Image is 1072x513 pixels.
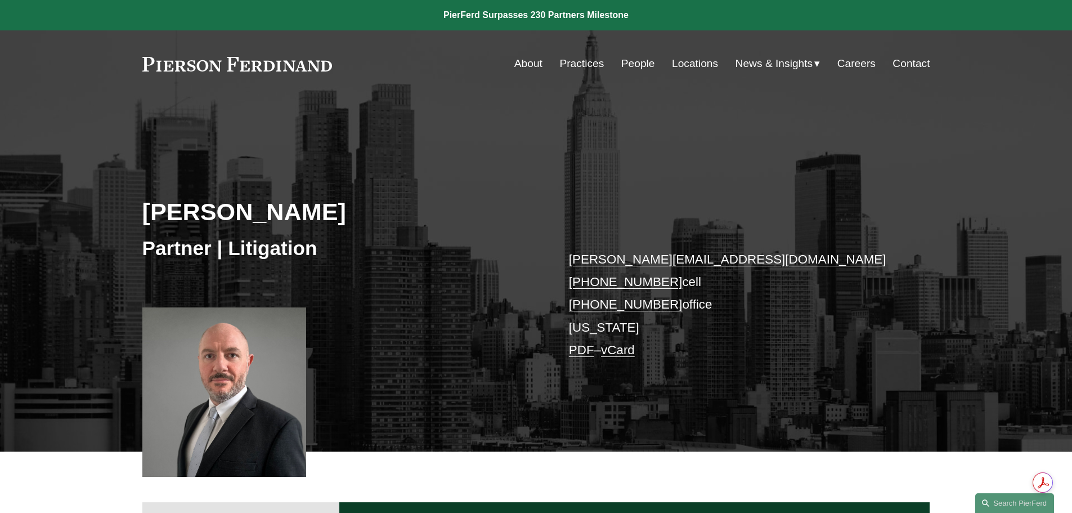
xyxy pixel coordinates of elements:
[569,343,594,357] a: PDF
[569,248,897,362] p: cell office [US_STATE] –
[142,236,536,261] h3: Partner | Litigation
[735,54,813,74] span: News & Insights
[514,53,542,74] a: About
[837,53,876,74] a: Careers
[142,197,536,226] h2: [PERSON_NAME]
[601,343,635,357] a: vCard
[735,53,820,74] a: folder dropdown
[559,53,604,74] a: Practices
[892,53,930,74] a: Contact
[569,275,683,289] a: [PHONE_NUMBER]
[569,252,886,266] a: [PERSON_NAME][EMAIL_ADDRESS][DOMAIN_NAME]
[621,53,655,74] a: People
[569,297,683,311] a: [PHONE_NUMBER]
[672,53,718,74] a: Locations
[975,493,1054,513] a: Search this site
